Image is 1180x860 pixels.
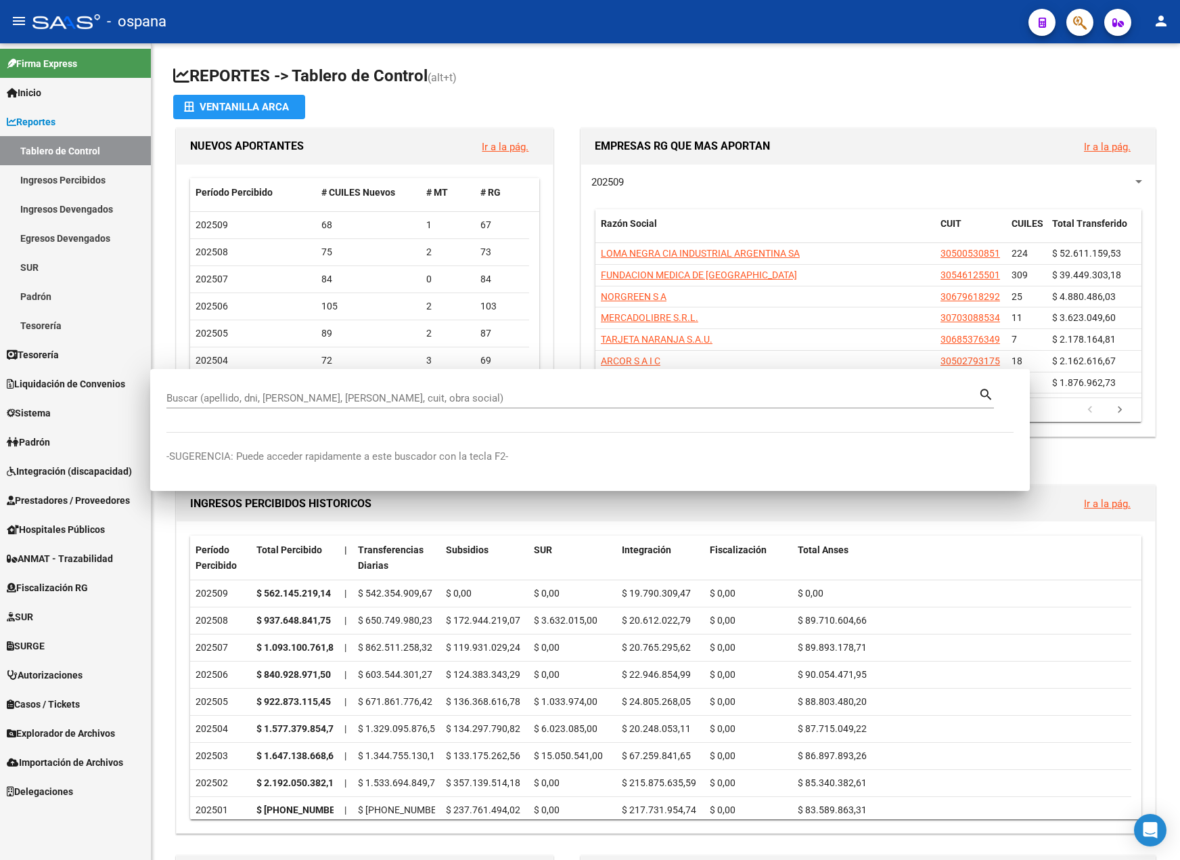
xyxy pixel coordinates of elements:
[321,217,416,233] div: 68
[321,244,416,260] div: 75
[107,7,166,37] span: - ospana
[710,804,735,815] span: $ 0,00
[344,544,347,555] span: |
[256,723,339,734] strong: $ 1.577.379.854,72
[710,669,735,680] span: $ 0,00
[1052,248,1121,259] span: $ 52.611.159,53
[1084,498,1131,510] a: Ir a la pág.
[940,312,1000,323] span: 30703088534
[358,615,432,626] span: $ 650.749.980,23
[792,536,1131,580] datatable-header-cell: Total Anses
[256,544,322,555] span: Total Percibido
[190,139,304,152] span: NUEVOS APORTANTES
[7,377,125,391] span: Liquidación de Convenios
[480,244,524,260] div: 73
[446,696,520,707] span: $ 136.368.616,78
[7,493,130,508] span: Prestadores / Proveedores
[534,615,597,626] span: $ 3.632.015,00
[710,696,735,707] span: $ 0,00
[7,85,41,100] span: Inicio
[344,750,346,761] span: |
[601,270,797,280] span: FUNDACION MEDICA DE [GEOGRAPHIC_DATA]
[11,13,27,29] mat-icon: menu
[1012,291,1022,302] span: 25
[534,750,603,761] span: $ 15.050.541,00
[7,551,113,566] span: ANMAT - Trazabilidad
[321,353,416,368] div: 72
[344,642,346,653] span: |
[480,353,524,368] div: 69
[595,139,770,152] span: EMPRESAS RG QUE MAS APORTAN
[534,804,560,815] span: $ 0,00
[184,95,294,119] div: Ventanilla ARCA
[710,777,735,788] span: $ 0,00
[256,750,339,761] strong: $ 1.647.138.668,62
[940,356,1000,366] span: 30502793175
[446,750,520,761] span: $ 133.175.262,56
[344,615,346,626] span: |
[196,355,228,366] span: 202504
[446,588,472,599] span: $ 0,00
[710,588,735,599] span: $ 0,00
[196,301,228,311] span: 202506
[358,642,432,653] span: $ 862.511.258,32
[534,696,597,707] span: $ 1.033.974,00
[196,613,246,628] div: 202508
[710,615,735,626] span: $ 0,00
[196,219,228,230] span: 202509
[190,536,251,580] datatable-header-cell: Período Percibido
[798,588,823,599] span: $ 0,00
[798,669,867,680] span: $ 90.054.471,95
[534,723,597,734] span: $ 6.023.085,00
[7,668,83,683] span: Autorizaciones
[622,804,696,815] span: $ 217.731.954,74
[344,669,346,680] span: |
[446,723,520,734] span: $ 134.297.790,82
[7,114,55,129] span: Reportes
[7,609,33,624] span: SUR
[321,326,416,341] div: 89
[601,334,712,345] span: TARJETA NARANJA S.A.U.
[353,536,440,580] datatable-header-cell: Transferencias Diarias
[173,65,1158,89] h1: REPORTES -> Tablero de Control
[798,777,867,788] span: $ 85.340.382,61
[622,750,691,761] span: $ 67.259.841,65
[1052,270,1121,280] span: $ 39.449.303,18
[358,804,458,815] span: $ [PHONE_NUMBER],37
[710,544,767,555] span: Fiscalización
[316,178,422,207] datatable-header-cell: # CUILES Nuevos
[1012,312,1022,323] span: 11
[940,291,1000,302] span: 30679618292
[480,272,524,287] div: 84
[622,588,691,599] span: $ 19.790.309,47
[534,669,560,680] span: $ 0,00
[978,385,994,402] mat-icon: search
[1084,141,1131,153] a: Ir a la pág.
[446,642,520,653] span: $ 119.931.029,24
[196,328,228,339] span: 202505
[798,696,867,707] span: $ 88.803.480,20
[256,588,331,599] strong: $ 562.145.219,14
[480,187,501,198] span: # RG
[358,750,440,761] span: $ 1.344.755.130,15
[480,217,524,233] div: 67
[446,804,520,815] span: $ 237.761.494,02
[339,536,353,580] datatable-header-cell: |
[446,777,520,788] span: $ 357.139.514,18
[7,56,77,71] span: Firma Express
[358,777,440,788] span: $ 1.533.694.849,78
[440,536,528,580] datatable-header-cell: Subsidios
[940,270,1000,280] span: 30546125501
[7,435,50,450] span: Padrón
[446,669,520,680] span: $ 124.383.343,29
[196,748,246,764] div: 202503
[1153,13,1169,29] mat-icon: person
[358,696,432,707] span: $ 671.861.776,42
[344,777,346,788] span: |
[622,544,671,555] span: Integración
[344,723,346,734] span: |
[428,71,457,84] span: (alt+t)
[7,784,73,799] span: Delegaciones
[622,615,691,626] span: $ 20.612.022,79
[940,218,961,229] span: CUIT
